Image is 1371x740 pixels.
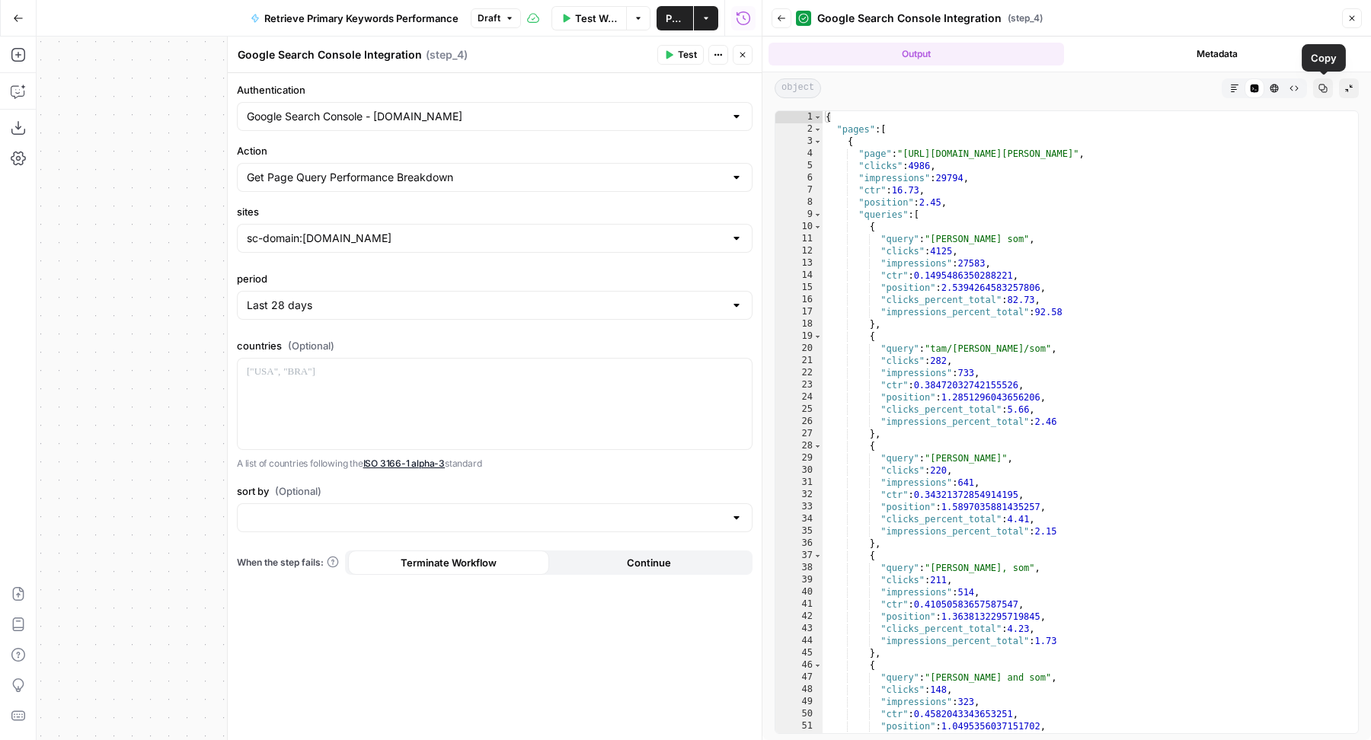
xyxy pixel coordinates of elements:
span: Test Workflow [575,11,618,26]
a: ISO 3166-1 alpha-3 [363,458,446,469]
div: 27 [775,428,823,440]
div: 48 [775,684,823,696]
div: 31 [775,477,823,489]
div: 30 [775,464,823,477]
div: 5 [775,160,823,172]
span: Retrieve Primary Keywords Performance [264,11,459,26]
div: 49 [775,696,823,708]
div: 11 [775,233,823,245]
div: 32 [775,489,823,501]
span: Toggle code folding, rows 10 through 18 [813,221,822,233]
div: 10 [775,221,823,233]
span: Publish [666,11,684,26]
div: 16 [775,294,823,306]
div: 40 [775,586,823,598]
span: Draft [478,11,500,25]
div: 4 [775,148,823,160]
div: 17 [775,306,823,318]
div: 15 [775,282,823,294]
label: sites [237,204,753,219]
textarea: Google Search Console Integration [238,47,422,62]
div: 6 [775,172,823,184]
span: Toggle code folding, rows 9 through 55 [813,209,822,221]
div: 26 [775,416,823,428]
span: Terminate Workflow [401,555,497,570]
div: 28 [775,440,823,452]
a: When the step fails: [237,556,339,569]
div: 3 [775,136,823,148]
div: 39 [775,574,823,586]
div: 22 [775,367,823,379]
label: period [237,271,753,286]
div: 2 [775,123,823,136]
button: Output [769,43,1064,65]
input: Get Page Query Performance Breakdown [247,170,724,185]
span: Test [678,48,697,62]
div: 33 [775,501,823,513]
span: Toggle code folding, rows 3 through 56 [813,136,822,148]
span: Toggle code folding, rows 37 through 45 [813,550,822,562]
label: Authentication [237,82,753,97]
div: 34 [775,513,823,525]
span: Toggle code folding, rows 46 through 54 [813,659,822,671]
div: 9 [775,209,823,221]
div: 38 [775,562,823,574]
div: 42 [775,611,823,623]
div: 46 [775,659,823,671]
div: 37 [775,550,823,562]
label: countries [237,338,753,353]
div: 12 [775,245,823,257]
p: A list of countries following the standard [237,456,753,471]
span: Toggle code folding, rows 2 through 1083 [813,123,822,136]
div: 13 [775,257,823,270]
div: 36 [775,537,823,550]
button: Metadata [1070,43,1366,65]
div: 8 [775,196,823,209]
div: 50 [775,708,823,720]
div: 19 [775,330,823,343]
div: 1 [775,111,823,123]
span: Toggle code folding, rows 19 through 27 [813,330,822,343]
div: 45 [775,647,823,659]
span: Google Search Console Integration [817,11,1002,26]
span: Toggle code folding, rows 1 through 1090 [813,111,822,123]
div: 20 [775,343,823,355]
input: sc-domain:blog.hubspot.com [247,231,724,246]
div: 43 [775,623,823,635]
span: object [775,78,821,98]
div: 23 [775,379,823,391]
span: ( step_4 ) [426,47,468,62]
input: Last 28 days [247,298,724,313]
div: 47 [775,671,823,684]
div: 24 [775,391,823,403]
button: Continue [549,550,750,575]
div: 25 [775,403,823,416]
button: Test [657,45,704,65]
div: 21 [775,355,823,367]
span: Continue [627,555,671,570]
div: 29 [775,452,823,464]
button: Draft [471,8,521,28]
div: 7 [775,184,823,196]
label: Action [237,143,753,158]
span: (Optional) [288,338,334,353]
div: 51 [775,720,823,732]
label: sort by [237,483,753,499]
div: 44 [775,635,823,647]
span: (Optional) [275,483,321,499]
div: 35 [775,525,823,537]
div: 14 [775,270,823,282]
span: Toggle code folding, rows 28 through 36 [813,440,822,452]
div: 18 [775,318,823,330]
button: Retrieve Primary Keywords Performance [241,6,468,30]
button: Test Workflow [551,6,627,30]
input: Google Search Console - blog.hubspot.com [247,109,724,124]
span: ( step_4 ) [1008,11,1043,25]
div: 41 [775,598,823,611]
button: Publish [657,6,693,30]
